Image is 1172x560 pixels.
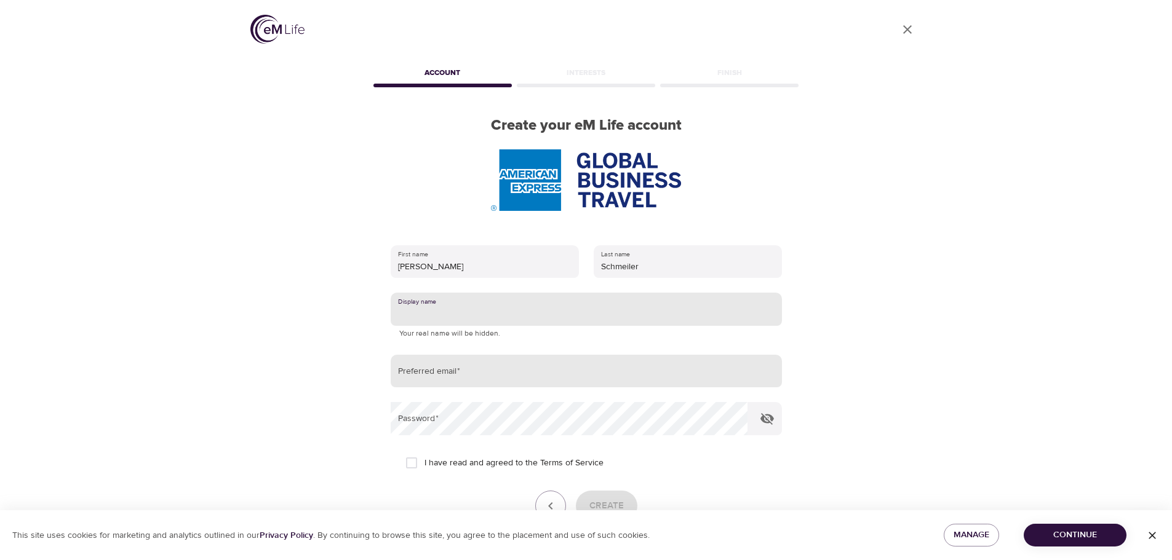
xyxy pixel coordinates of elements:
a: close [893,15,922,44]
h2: Create your eM Life account [371,117,802,135]
a: Terms of Service [540,457,604,470]
img: AmEx%20GBT%20logo.png [491,149,680,211]
span: Manage [954,527,989,543]
span: Continue [1034,527,1117,543]
button: Continue [1024,524,1126,546]
img: logo [250,15,305,44]
a: Privacy Policy [260,530,313,541]
button: Manage [944,524,999,546]
p: Your real name will be hidden. [399,328,773,340]
span: I have read and agreed to the [425,457,604,470]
